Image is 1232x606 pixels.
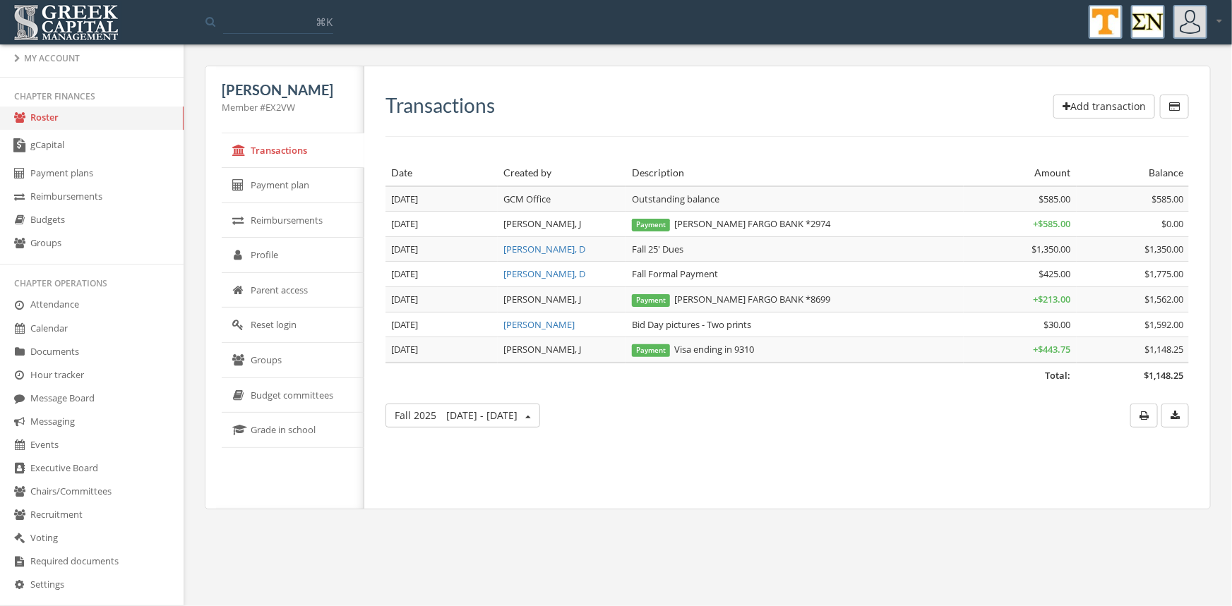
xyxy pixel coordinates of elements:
span: ⌘K [316,15,333,29]
span: [PERSON_NAME], J [503,293,581,305]
span: $425.00 [1039,267,1071,280]
span: Payment [632,294,670,307]
span: $1,148.25 [1144,343,1183,356]
span: $30.00 [1044,318,1071,331]
td: [DATE] [385,312,498,337]
a: [PERSON_NAME], D [503,243,585,255]
span: Visa ending in 9310 [632,343,754,356]
a: Parent access [222,273,364,308]
span: EX2VW [265,101,295,114]
span: $1,592.00 [1144,318,1183,331]
span: $1,148.25 [1144,369,1183,382]
div: Member # [222,101,347,114]
a: [PERSON_NAME], D [503,267,585,280]
button: Add transaction [1053,95,1155,119]
div: Created by [503,166,621,180]
span: Fall 25' Dues [632,243,683,255]
div: Description [632,166,958,180]
span: + $213.00 [1034,293,1071,305]
span: $1,350.00 [1144,243,1183,255]
span: $1,562.00 [1144,293,1183,305]
td: [DATE] [385,236,498,262]
span: $1,350.00 [1032,243,1071,255]
td: [DATE] [385,186,498,212]
td: GCM Office [498,186,626,212]
a: Reimbursements [222,203,364,238]
span: $585.00 [1039,193,1071,205]
span: [PERSON_NAME] [222,81,333,98]
div: My Account [14,52,169,64]
span: [PERSON_NAME], J [503,343,581,356]
span: [DATE] - [DATE] [446,408,518,422]
span: Payment [632,344,670,357]
td: Outstanding balance [626,186,964,212]
span: Fall 2025 [395,408,518,422]
span: Fall Formal Payment [632,267,718,280]
a: Payment plan [222,168,364,203]
span: + $585.00 [1034,217,1071,230]
td: Total: [385,363,1077,388]
a: Transactions [222,133,364,169]
a: Reset login [222,308,364,343]
span: [PERSON_NAME], J [503,217,581,230]
span: Payment [632,219,670,231]
a: Budget committees [222,378,364,413]
span: + $443.75 [1034,343,1071,356]
td: [DATE] [385,262,498,287]
div: Balance [1082,166,1183,180]
span: [PERSON_NAME] FARGO BANK *8699 [632,293,830,305]
span: Bid Day pictures - Two prints [632,318,751,331]
div: Amount [969,166,1070,180]
td: [DATE] [385,337,498,363]
h3: Transactions [385,95,495,116]
button: Fall 2025[DATE] - [DATE] [385,404,540,428]
div: Date [391,166,492,180]
span: [PERSON_NAME] FARGO BANK *2974 [632,217,830,230]
a: Grade in school [222,413,364,448]
span: $1,775.00 [1144,267,1183,280]
a: [PERSON_NAME] [503,318,575,331]
td: [DATE] [385,212,498,237]
td: [DATE] [385,287,498,313]
span: $0.00 [1161,217,1183,230]
a: Groups [222,343,364,378]
a: Profile [222,238,364,273]
span: $585.00 [1152,193,1183,205]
